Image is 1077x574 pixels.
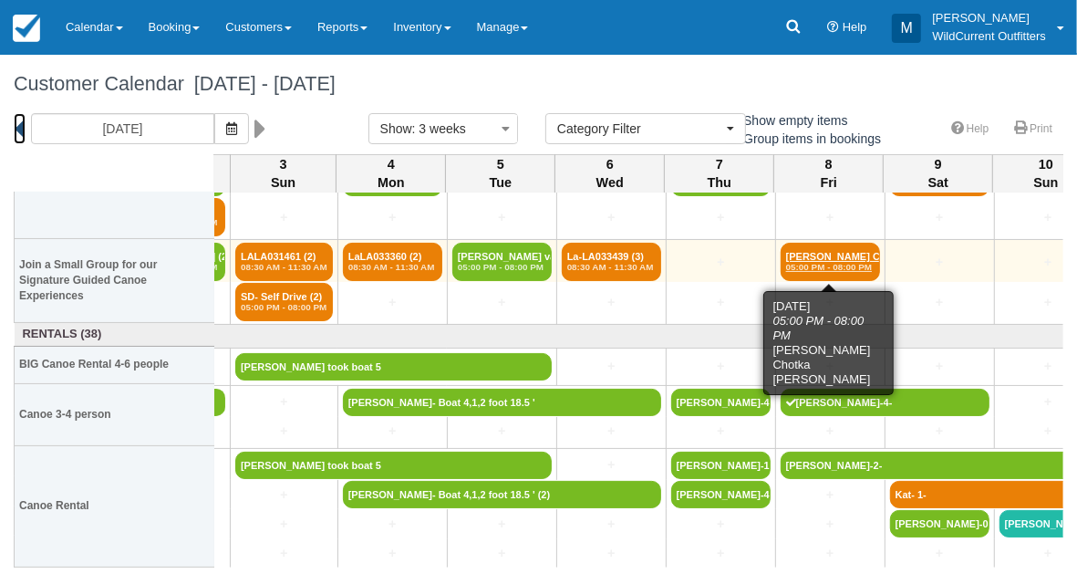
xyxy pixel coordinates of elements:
a: La-LA033439 (3)08:30 AM - 11:30 AM [562,243,661,281]
a: + [890,208,989,227]
a: + [562,455,661,475]
a: + [781,515,880,534]
a: + [235,208,333,227]
p: WildCurrent Outfitters [932,27,1046,46]
a: + [235,544,333,563]
a: + [235,422,333,441]
a: [PERSON_NAME]-0- [890,510,989,537]
th: 3 Sun [230,154,336,193]
span: Category Filter [557,120,722,138]
em: 08:30 AM - 11:30 AM [567,262,656,273]
a: + [781,293,880,312]
a: [PERSON_NAME] Chotka [PERSON_NAME] (2)05:00 PM - 08:00 PM [781,243,880,281]
a: [PERSON_NAME]-4- [671,481,771,508]
a: + [343,422,442,441]
a: + [343,208,442,227]
a: + [562,544,661,563]
i: Help [827,22,839,34]
th: 4 Mon [337,154,446,193]
a: + [671,293,771,312]
a: [PERSON_NAME]-1- [671,452,771,479]
th: 8 Fri [774,154,884,193]
a: + [235,515,333,534]
button: Category Filter [545,113,746,144]
a: + [671,515,771,534]
span: Show empty items [722,113,862,126]
a: + [781,422,880,441]
a: + [890,253,989,272]
img: checkfront-main-nav-mini-logo.png [13,15,40,42]
a: + [890,293,989,312]
em: 05:00 PM - 08:00 PM [786,262,875,273]
em: 08:30 AM - 11:30 AM [348,262,437,273]
a: Print [1003,116,1063,142]
span: Show [380,121,412,136]
a: + [562,422,661,441]
span: : 3 weeks [412,121,466,136]
h1: Customer Calendar [14,73,1063,95]
a: + [890,544,989,563]
th: 6 Wed [555,154,665,193]
a: + [562,357,661,376]
span: [DATE] - [DATE] [184,72,336,95]
th: 5 Tue [446,154,555,193]
a: + [452,544,552,563]
a: [PERSON_NAME]-4- [671,389,771,416]
a: [PERSON_NAME] took boat 5 [235,452,552,479]
a: LaLA033360 (2)08:30 AM - 11:30 AM [343,243,442,281]
a: + [671,544,771,563]
label: Group items in bookings [722,125,893,152]
a: [PERSON_NAME]-4- [781,389,989,416]
a: + [343,293,442,312]
em: 05:00 PM - 08:00 PM [241,302,327,313]
a: + [562,515,661,534]
a: + [781,544,880,563]
span: Help [843,20,867,34]
a: SD- Self Drive (2)05:00 PM - 08:00 PM [235,283,333,321]
a: [PERSON_NAME] took boat 5 [235,353,552,381]
a: Rentals (38) [19,326,211,343]
a: + [671,422,771,441]
a: + [235,485,333,505]
th: 7 Thu [665,154,774,193]
a: + [343,544,442,563]
a: LALA031461 (2)08:30 AM - 11:30 AM [235,243,333,281]
em: 05:00 PM - 08:00 PM [458,262,546,273]
a: + [671,208,771,227]
a: Help [940,116,1000,142]
a: + [671,357,771,376]
th: Canoe Rental [15,445,215,567]
a: + [671,253,771,272]
a: + [781,357,880,376]
label: Show empty items [722,107,859,134]
a: [PERSON_NAME] van den [PERSON_NAME]- (2)05:00 PM - 08:00 PM [452,243,552,281]
a: + [890,357,989,376]
a: + [452,422,552,441]
a: + [781,485,880,505]
th: BIG Canoe Rental 4-6 people [15,346,215,383]
a: + [890,422,989,441]
a: + [452,208,552,227]
div: M [892,14,921,43]
button: Show: 3 weeks [368,113,518,144]
p: [PERSON_NAME] [932,9,1046,27]
th: 9 Sat [884,154,993,193]
a: + [235,392,333,412]
th: Join a Small Group for our Signature Guided Canoe Experiences [15,239,215,323]
em: 08:30 AM - 11:30 AM [241,262,327,273]
span: Group items in bookings [722,131,896,144]
th: Canoe 3-4 person [15,383,215,445]
a: + [562,293,661,312]
a: + [562,208,661,227]
a: + [343,515,442,534]
a: [PERSON_NAME]- Boat 4,1,2 foot 18.5 ' (2) [343,481,661,508]
a: + [781,208,880,227]
a: [PERSON_NAME]- Boat 4,1,2 foot 18.5 ' [343,389,661,416]
a: + [452,515,552,534]
a: + [452,293,552,312]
